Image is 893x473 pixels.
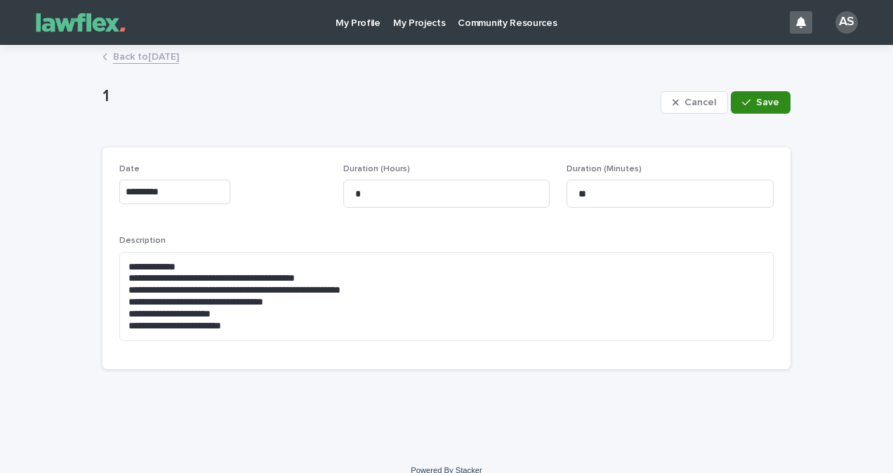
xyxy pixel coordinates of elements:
span: Description [119,236,166,245]
span: Duration (Minutes) [567,165,642,173]
button: Cancel [661,91,728,114]
a: Back to[DATE] [113,48,179,64]
button: Save [731,91,791,114]
img: Gnvw4qrBSHOAfo8VMhG6 [28,8,133,36]
span: Save [756,98,779,107]
span: Date [119,165,140,173]
span: Duration (Hours) [343,165,410,173]
p: 1 [102,86,655,107]
span: Cancel [684,98,716,107]
div: AS [835,11,858,34]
